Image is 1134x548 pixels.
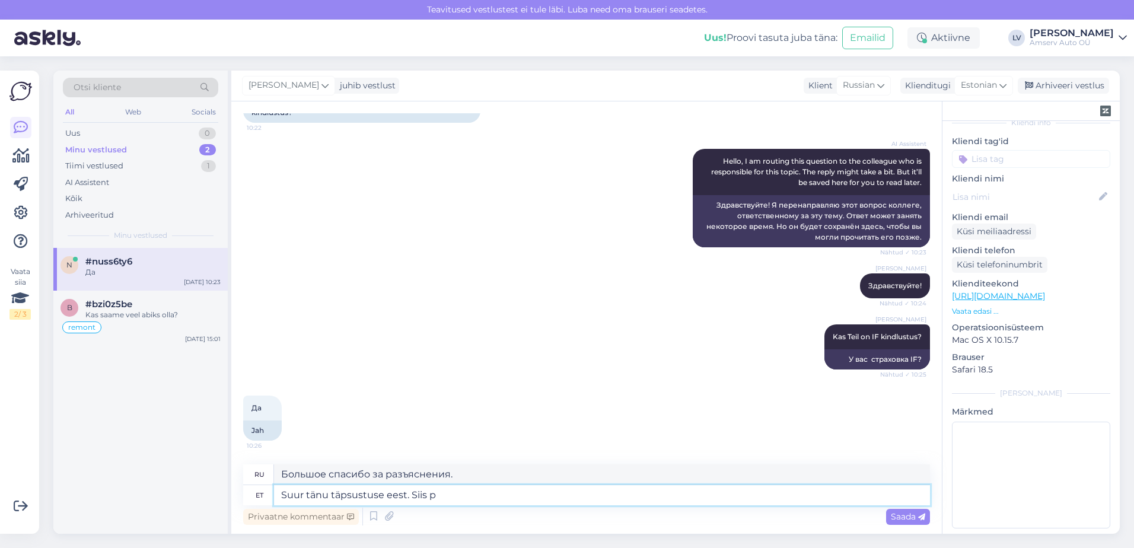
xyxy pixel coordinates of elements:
div: 2 [199,144,216,156]
span: Kas Teil on IF kindlustus? [833,332,922,341]
textarea: Большое спасибо за разъяснения. [274,464,930,485]
div: Minu vestlused [65,144,127,156]
div: Web [123,104,144,120]
div: Vaata siia [9,266,31,320]
div: Tiimi vestlused [65,160,123,172]
input: Lisa tag [952,150,1110,168]
div: 0 [199,128,216,139]
div: У вас страховка IF? [824,349,930,369]
div: [DATE] 10:23 [184,278,221,286]
img: Askly Logo [9,80,32,103]
div: Küsi meiliaadressi [952,224,1036,240]
img: zendesk [1100,106,1111,116]
span: 10:26 [247,441,291,450]
p: Safari 18.5 [952,364,1110,376]
span: Minu vestlused [114,230,167,241]
div: LV [1008,30,1025,46]
span: [PERSON_NAME] [875,315,926,324]
p: Brauser [952,351,1110,364]
span: Estonian [961,79,997,92]
span: Otsi kliente [74,81,121,94]
div: Socials [189,104,218,120]
div: [DATE] 15:01 [185,334,221,343]
div: Aktiivne [907,27,980,49]
div: 2 / 3 [9,309,31,320]
div: Да [85,267,221,278]
span: #bzi0z5be [85,299,132,310]
span: b [67,303,72,312]
a: [URL][DOMAIN_NAME] [952,291,1045,301]
input: Lisa nimi [953,190,1097,203]
span: [PERSON_NAME] [875,264,926,273]
p: Mac OS X 10.15.7 [952,334,1110,346]
span: #nuss6ty6 [85,256,132,267]
div: Klient [804,79,833,92]
div: [PERSON_NAME] [1030,28,1114,38]
button: Emailid [842,27,893,49]
div: et [256,485,263,505]
a: [PERSON_NAME]Amserv Auto OÜ [1030,28,1127,47]
p: Kliendi email [952,211,1110,224]
b: Uus! [704,32,727,43]
div: Küsi telefoninumbrit [952,257,1047,273]
p: Vaata edasi ... [952,306,1110,317]
div: Klienditugi [900,79,951,92]
div: AI Assistent [65,177,109,189]
span: Nähtud ✓ 10:24 [880,299,926,308]
span: Здравствуйте! [868,281,922,290]
div: Kliendi info [952,117,1110,128]
span: [PERSON_NAME] [249,79,319,92]
span: 10:22 [247,123,291,132]
span: Nähtud ✓ 10:25 [880,370,926,379]
div: Amserv Auto OÜ [1030,38,1114,47]
div: [PERSON_NAME] [952,388,1110,399]
p: Operatsioonisüsteem [952,321,1110,334]
p: Märkmed [952,406,1110,418]
div: ru [254,464,265,485]
span: AI Assistent [882,139,926,148]
span: Nähtud ✓ 10:23 [880,248,926,257]
div: All [63,104,77,120]
div: juhib vestlust [335,79,396,92]
span: Russian [843,79,875,92]
div: Здравствуйте! Я перенаправляю этот вопрос коллеге, ответственному за эту тему. Ответ может занять... [693,195,930,247]
div: Arhiveeri vestlus [1018,78,1109,94]
p: Klienditeekond [952,278,1110,290]
span: remont [68,324,95,331]
p: Kliendi nimi [952,173,1110,185]
span: Да [251,403,262,412]
textarea: Suur tänu täpsustuse eest. Siis [274,485,930,505]
div: Kõik [65,193,82,205]
span: Hello, I am routing this question to the colleague who is responsible for this topic. The reply m... [711,157,923,187]
div: Arhiveeritud [65,209,114,221]
div: 1 [201,160,216,172]
div: Privaatne kommentaar [243,509,359,525]
div: Jah [243,420,282,441]
span: Saada [891,511,925,522]
div: Kas saame veel abiks olla? [85,310,221,320]
div: Uus [65,128,80,139]
span: n [66,260,72,269]
p: Kliendi telefon [952,244,1110,257]
p: Kliendi tag'id [952,135,1110,148]
div: Proovi tasuta juba täna: [704,31,837,45]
